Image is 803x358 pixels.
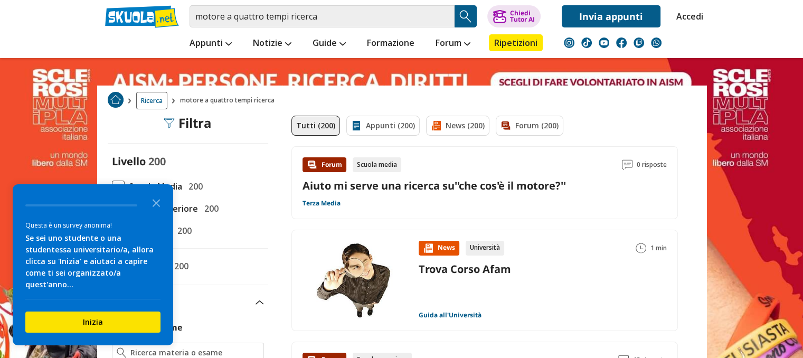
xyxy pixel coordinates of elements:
[419,262,511,276] a: Trova Corso Afam
[250,34,294,53] a: Notizie
[130,347,259,358] input: Ricerca materia o esame
[599,37,609,48] img: youtube
[509,10,534,23] div: Chiedi Tutor AI
[433,34,473,53] a: Forum
[364,34,417,53] a: Formazione
[25,232,160,290] div: Se sei uno studente o una studentessa universitario/a, allora clicca su 'Inizia' e aiutaci a capi...
[466,241,504,256] div: Università
[651,37,662,48] img: WhatsApp
[303,178,566,193] a: Aiuto mi serve una ricerca su''che cos'è il motore?''
[455,5,477,27] button: Search Button
[426,116,489,136] a: News (200)
[190,5,455,27] input: Cerca appunti, riassunti o versioni
[622,159,632,170] img: Commenti lettura
[419,241,459,256] div: News
[564,37,574,48] img: instagram
[25,312,160,333] button: Inizia
[431,120,441,131] img: News filtro contenuto
[489,34,543,51] a: Ripetizioni
[650,241,667,256] span: 1 min
[419,311,481,319] a: Guida all'Università
[303,157,346,172] div: Forum
[108,92,124,109] a: Home
[458,8,474,24] img: Cerca appunti, riassunti o versioni
[125,180,182,193] span: Scuola Media
[117,347,127,358] img: Ricerca materia o esame
[487,5,541,27] button: ChiediTutor AI
[423,243,433,253] img: News contenuto
[500,120,511,131] img: Forum filtro contenuto
[164,118,174,128] img: Filtra filtri mobile
[112,154,146,168] label: Livello
[200,202,219,215] span: 200
[303,241,408,320] img: Immagine news
[562,5,660,27] a: Invia appunti
[136,92,167,109] a: Ricerca
[676,5,698,27] a: Accedi
[307,159,317,170] img: Forum contenuto
[581,37,592,48] img: tiktok
[108,92,124,108] img: Home
[173,224,192,238] span: 200
[13,184,173,345] div: Survey
[496,116,563,136] a: Forum (200)
[184,180,203,193] span: 200
[634,37,644,48] img: twitch
[187,34,234,53] a: Appunti
[180,92,279,109] span: motore a quattro tempi ricerca
[25,220,160,230] div: Questa è un survey anonima!
[256,300,264,305] img: Apri e chiudi sezione
[291,116,340,136] a: Tutti (200)
[637,157,667,172] span: 0 risposte
[164,116,212,130] div: Filtra
[170,259,188,273] span: 200
[616,37,627,48] img: facebook
[346,116,420,136] a: Appunti (200)
[636,243,646,253] img: Tempo lettura
[303,199,341,208] a: Terza Media
[353,157,401,172] div: Scuola media
[310,34,348,53] a: Guide
[146,192,167,213] button: Close the survey
[351,120,362,131] img: Appunti filtro contenuto
[148,154,166,168] span: 200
